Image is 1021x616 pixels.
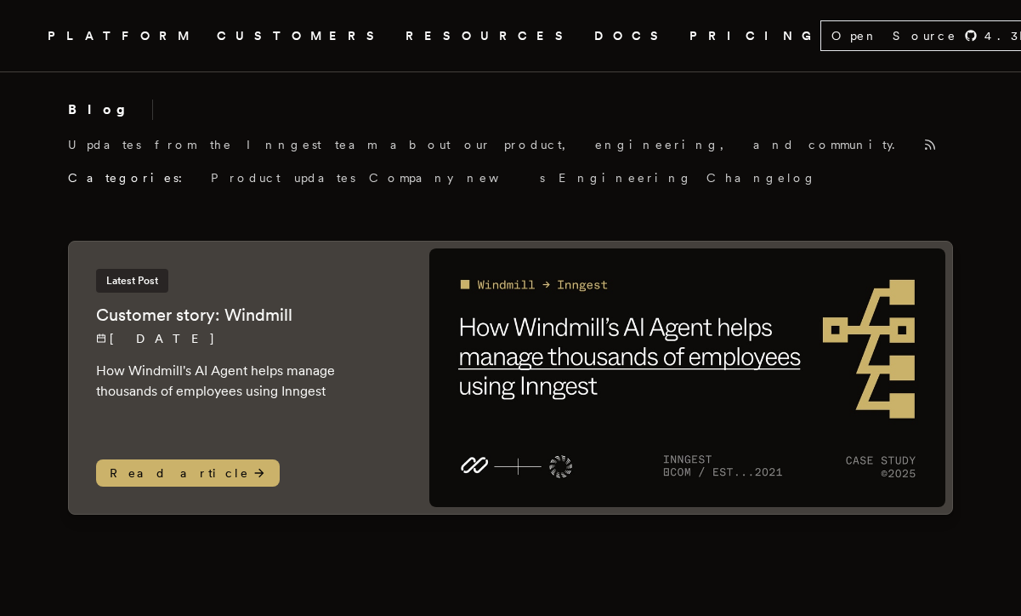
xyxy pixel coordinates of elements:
a: Engineering [559,169,693,186]
img: Featured image for Customer story: Windmill blog post [429,248,945,507]
p: How Windmill's AI Agent helps manage thousands of employees using Inngest [96,361,395,402]
a: Latest PostCustomer story: Windmill[DATE] How Windmill's AI Agent helps manage thousands of emplo... [68,241,953,515]
button: PLATFORM [48,26,196,47]
p: [DATE] [96,330,395,347]
p: Updates from the Inngest team about our product, engineering, and community. [68,136,905,153]
a: Company news [369,169,545,186]
a: Changelog [706,169,817,186]
h2: Customer story: Windmill [96,303,395,327]
span: Read article [96,459,280,487]
a: CUSTOMERS [217,26,385,47]
a: Product updates [211,169,355,186]
a: PRICING [689,26,820,47]
span: Categories: [68,169,197,186]
span: Open Source [831,27,957,44]
button: RESOURCES [406,26,574,47]
span: Latest Post [96,269,168,293]
a: DOCS [594,26,669,47]
h2: Blog [68,100,153,120]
